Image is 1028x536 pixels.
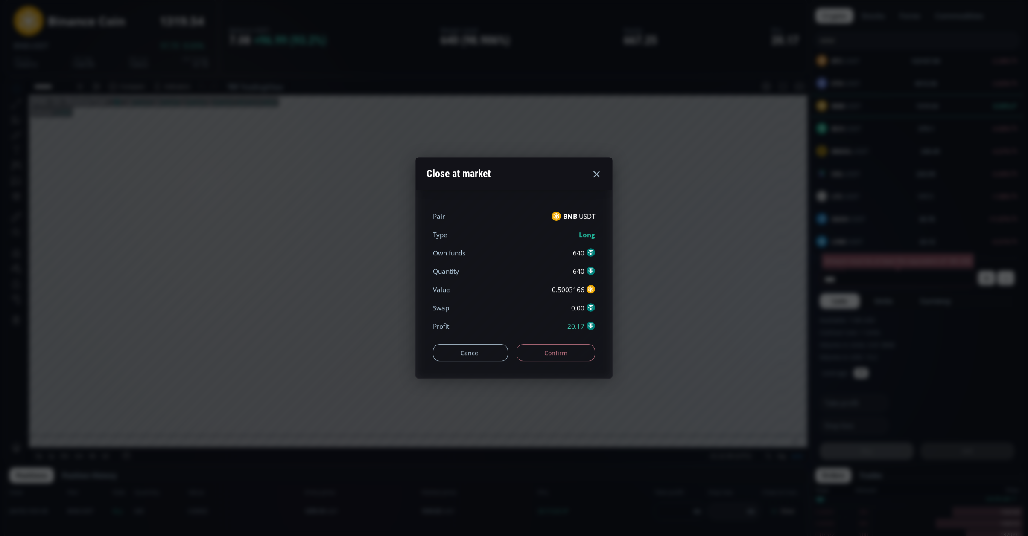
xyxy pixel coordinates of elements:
[55,20,101,27] div: Binance Coin
[573,267,595,276] div: 640
[757,369,769,385] div: Toggle Percentage
[426,163,491,185] div: Close at market
[230,21,272,27] div: +96.34 (+7.88%)
[573,248,595,258] div: 640
[115,5,140,12] div: Compare
[433,212,445,221] div: Pair
[552,285,595,295] div: 0.5003166
[203,21,207,27] div: C
[433,267,459,276] div: Quantity
[55,374,64,381] div: 3m
[433,303,449,313] div: Swap
[783,369,801,385] div: Toggle Auto Scale
[433,322,449,331] div: Profit
[123,21,127,27] div: O
[50,31,65,37] div: 1.26M
[28,20,42,27] div: BNB
[159,5,185,12] div: Indicators
[96,374,103,381] div: 1d
[433,230,447,240] div: Type
[28,31,46,37] div: Volume
[177,21,180,27] div: L
[433,248,465,258] div: Own funds
[150,21,154,27] div: H
[73,5,77,12] div: D
[20,349,23,361] div: Hide Drawings Toolbar
[42,20,55,27] div: 1D
[43,374,50,381] div: 1y
[705,374,746,381] span: 21:12:30 (UTC)
[127,21,147,27] div: 1223.17
[786,374,798,381] div: auto
[702,369,749,385] button: 21:12:30 (UTC)
[563,212,595,221] span: :USDT
[207,21,228,27] div: 1319.53
[108,20,116,27] div: Market open
[433,285,450,295] div: Value
[563,212,577,221] b: BNB
[517,344,596,361] button: Confirm
[8,114,15,122] div: 
[567,322,595,331] div: 20.17
[31,374,37,381] div: 5y
[579,230,595,239] b: Long
[769,369,783,385] div: Toggle Log Scale
[433,344,508,361] button: Cancel
[180,21,200,27] div: 1204.61
[154,21,174,27] div: 1349.99
[571,303,595,313] div: 0.00
[114,369,128,385] div: Go to
[84,374,91,381] div: 5d
[70,374,78,381] div: 1m
[772,374,780,381] div: log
